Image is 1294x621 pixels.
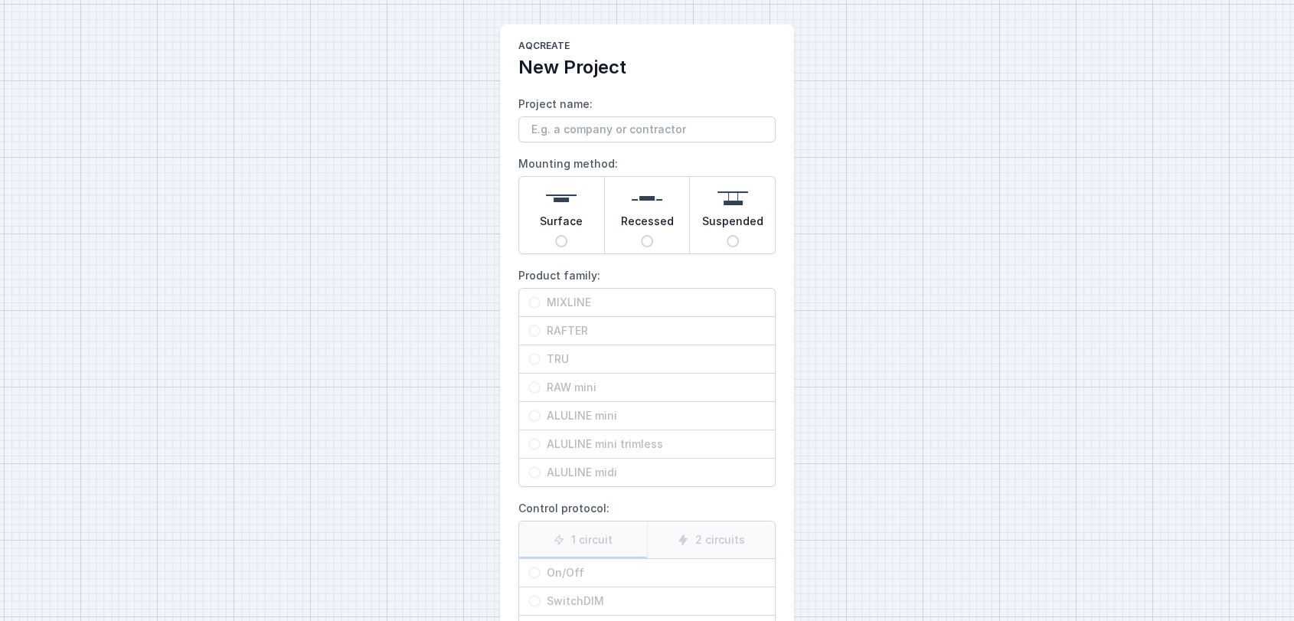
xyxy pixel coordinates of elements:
[641,235,653,247] input: Recessed
[717,183,748,214] img: suspended.svg
[555,235,567,247] input: Surface
[518,152,776,254] label: Mounting method:
[518,55,776,80] h2: New Project
[546,183,577,214] img: surface.svg
[518,40,776,55] h1: AQcreate
[518,92,776,142] label: Project name:
[518,263,776,487] label: Product family:
[540,214,583,235] span: Surface
[702,214,763,235] span: Suspended
[727,235,739,247] input: Suspended
[632,183,662,214] img: recessed.svg
[621,214,674,235] span: Recessed
[518,116,776,142] input: Project name:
